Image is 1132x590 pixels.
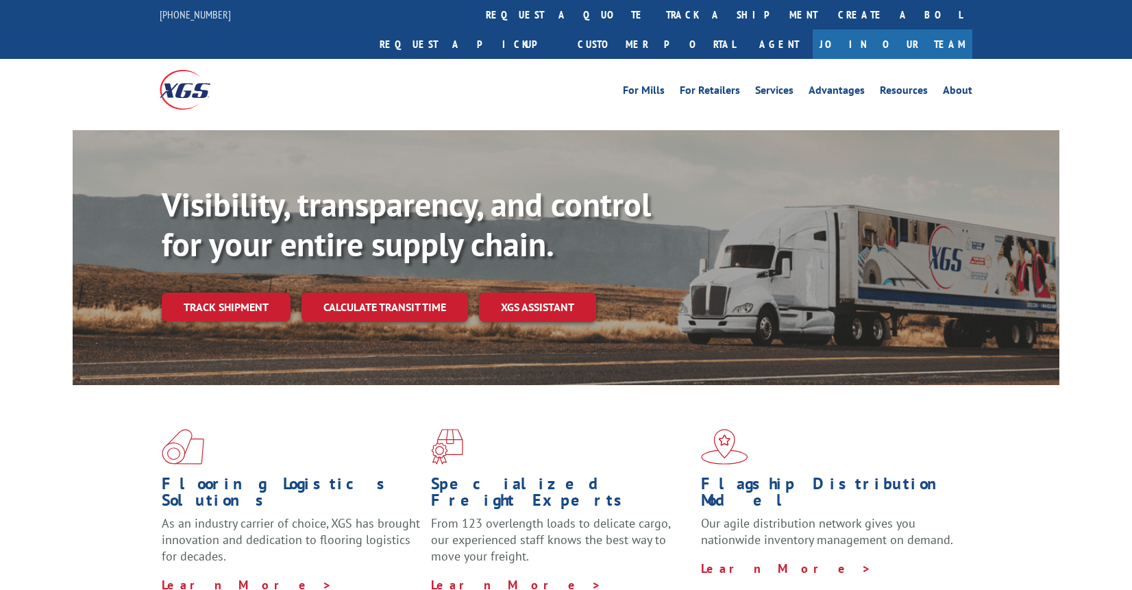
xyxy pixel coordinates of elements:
[479,293,596,322] a: XGS ASSISTANT
[746,29,813,59] a: Agent
[701,429,748,465] img: xgs-icon-flagship-distribution-model-red
[431,429,463,465] img: xgs-icon-focused-on-flooring-red
[680,85,740,100] a: For Retailers
[701,561,872,576] a: Learn More >
[369,29,567,59] a: Request a pickup
[623,85,665,100] a: For Mills
[431,515,690,576] p: From 123 overlength loads to delicate cargo, our experienced staff knows the best way to move you...
[162,515,420,564] span: As an industry carrier of choice, XGS has brought innovation and dedication to flooring logistics...
[162,429,204,465] img: xgs-icon-total-supply-chain-intelligence-red
[701,515,953,548] span: Our agile distribution network gives you nationwide inventory management on demand.
[162,293,291,321] a: Track shipment
[567,29,746,59] a: Customer Portal
[160,8,231,21] a: [PHONE_NUMBER]
[302,293,468,322] a: Calculate transit time
[755,85,793,100] a: Services
[162,476,421,515] h1: Flooring Logistics Solutions
[809,85,865,100] a: Advantages
[162,183,651,265] b: Visibility, transparency, and control for your entire supply chain.
[813,29,972,59] a: Join Our Team
[431,476,690,515] h1: Specialized Freight Experts
[943,85,972,100] a: About
[701,476,960,515] h1: Flagship Distribution Model
[880,85,928,100] a: Resources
